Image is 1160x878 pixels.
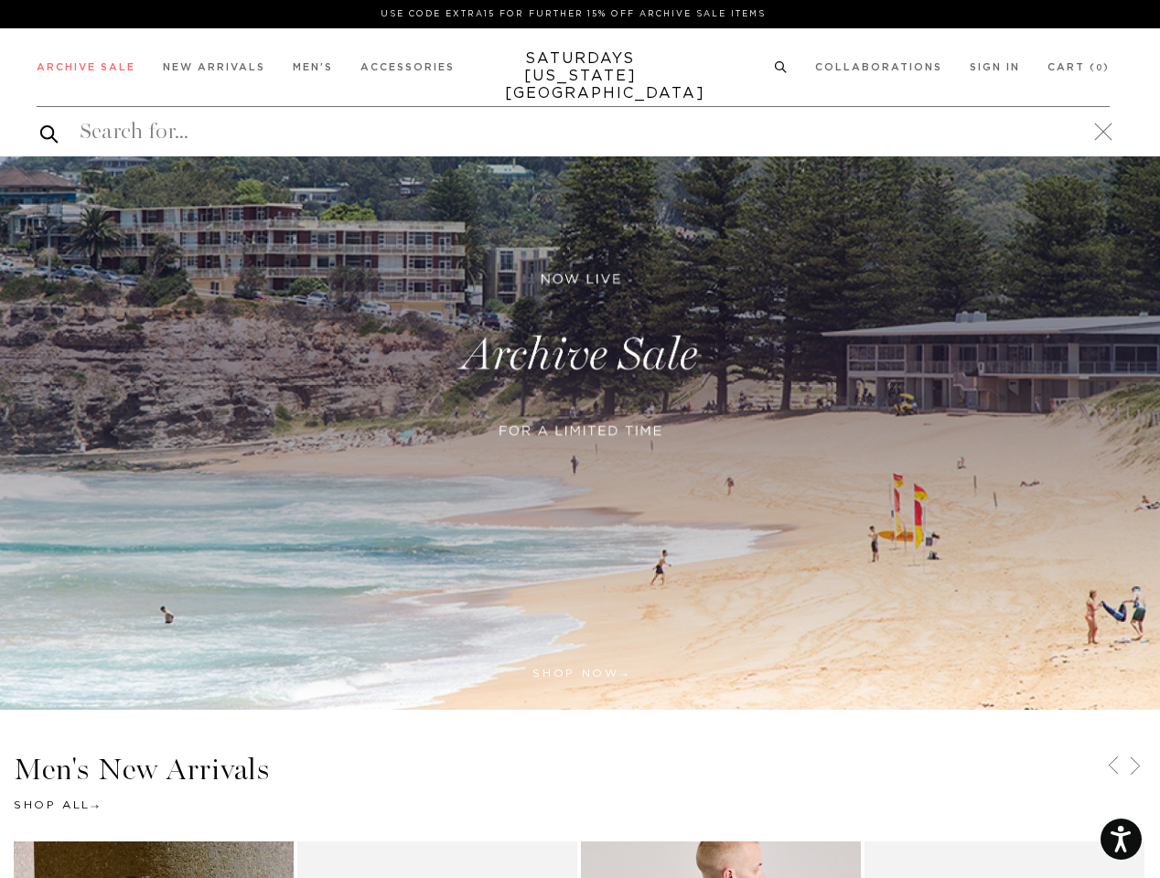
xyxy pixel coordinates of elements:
[815,62,942,72] a: Collaborations
[44,7,1102,21] p: Use Code EXTRA15 for Further 15% Off Archive Sale Items
[37,62,135,72] a: Archive Sale
[1096,64,1103,72] small: 0
[360,62,455,72] a: Accessories
[293,62,333,72] a: Men's
[14,799,99,810] a: Shop All
[163,62,265,72] a: New Arrivals
[37,117,1110,146] input: Search for...
[14,755,1146,785] h3: Men's New Arrivals
[505,50,656,102] a: SATURDAYS[US_STATE][GEOGRAPHIC_DATA]
[970,62,1020,72] a: Sign In
[1047,62,1110,72] a: Cart (0)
